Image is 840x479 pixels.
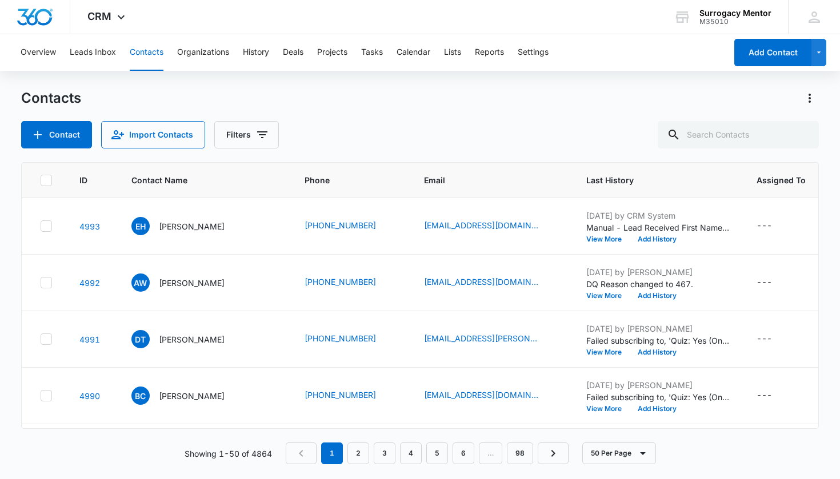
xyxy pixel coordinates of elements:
[538,442,569,464] a: Next Page
[79,222,100,231] a: Navigate to contact details page for Elissa Hobbs
[305,219,397,233] div: Phone - +1 (785) 430-0956 - Select to Edit Field
[374,442,395,464] a: Page 3
[21,34,56,71] button: Overview
[185,448,272,460] p: Showing 1-50 of 4864
[131,330,150,348] span: DT
[586,292,630,299] button: View More
[131,217,150,235] span: EH
[757,389,772,402] div: ---
[159,333,225,345] p: [PERSON_NAME]
[159,220,225,232] p: [PERSON_NAME]
[586,266,729,278] p: [DATE] by [PERSON_NAME]
[397,34,430,71] button: Calendar
[131,387,245,405] div: Contact Name - Brittany Castro - Select to Edit Field
[79,278,100,288] a: Navigate to contact details page for Alyssa Wright
[361,34,383,71] button: Tasks
[305,332,397,346] div: Phone - +1 (949) 903-4650 - Select to Edit Field
[757,389,793,402] div: Assigned To - - Select to Edit Field
[305,276,376,288] a: [PHONE_NUMBER]
[757,276,793,289] div: Assigned To - - Select to Edit Field
[586,174,713,186] span: Last History
[757,276,772,289] div: ---
[317,34,347,71] button: Projects
[424,219,559,233] div: Email - elissa_252007@yahoo.com - Select to Edit Field
[586,405,630,412] button: View More
[630,349,685,356] button: Add History
[305,389,397,402] div: Phone - +1 (702) 561-3587 - Select to Edit Field
[586,222,729,234] p: Manual - Lead Received First Name: [PERSON_NAME] Last Name: [PERSON_NAME] Phone: [PHONE_NUMBER] E...
[699,18,771,26] div: account id
[630,292,685,299] button: Add History
[130,34,163,71] button: Contacts
[586,379,729,391] p: [DATE] by [PERSON_NAME]
[283,34,303,71] button: Deals
[424,276,559,289] div: Email - aheyes1979@yahoo.com - Select to Edit Field
[658,121,819,148] input: Search Contacts
[79,391,100,401] a: Navigate to contact details page for Brittany Castro
[424,389,559,402] div: Email - brittanylcastro0308@gmail.com - Select to Edit Field
[586,278,729,290] p: DQ Reason changed to 467.
[801,89,819,107] button: Actions
[586,210,729,222] p: [DATE] by CRM System
[79,174,87,186] span: ID
[321,442,343,464] em: 1
[734,39,811,66] button: Add Contact
[177,34,229,71] button: Organizations
[582,442,656,464] button: 50 Per Page
[400,442,422,464] a: Page 4
[70,34,116,71] button: Leads Inbox
[243,34,269,71] button: History
[131,217,245,235] div: Contact Name - Elissa Hobbs - Select to Edit Field
[286,442,569,464] nav: Pagination
[87,10,111,22] span: CRM
[424,389,538,401] a: [EMAIL_ADDRESS][DOMAIN_NAME]
[586,391,729,403] p: Failed subscribing to, 'Quiz: Yes (Ongoing) - recreated 7/15'.
[131,273,150,292] span: AW
[305,276,397,289] div: Phone - +1 (508) 542-3776 - Select to Edit Field
[131,330,245,348] div: Contact Name - Denise Trinidad - Select to Edit Field
[586,349,630,356] button: View More
[214,121,279,148] button: Filters
[424,332,559,346] div: Email - trinidad.denise@gmail.com - Select to Edit Field
[757,219,793,233] div: Assigned To - - Select to Edit Field
[444,34,461,71] button: Lists
[305,332,376,344] a: [PHONE_NUMBER]
[305,219,376,231] a: [PHONE_NUMBER]
[131,273,245,292] div: Contact Name - Alyssa Wright - Select to Edit Field
[757,332,793,346] div: Assigned To - - Select to Edit Field
[131,387,150,405] span: BC
[518,34,549,71] button: Settings
[305,389,376,401] a: [PHONE_NUMBER]
[347,442,369,464] a: Page 2
[159,277,225,289] p: [PERSON_NAME]
[586,323,729,335] p: [DATE] by [PERSON_NAME]
[757,174,806,186] span: Assigned To
[424,276,538,288] a: [EMAIL_ADDRESS][DOMAIN_NAME]
[475,34,504,71] button: Reports
[131,174,261,186] span: Contact Name
[426,442,448,464] a: Page 5
[21,121,92,148] button: Add Contact
[159,390,225,402] p: [PERSON_NAME]
[586,335,729,347] p: Failed subscribing to, 'Quiz: Yes (Ongoing) - recreated 7/15'.
[507,442,533,464] a: Page 98
[79,335,100,344] a: Navigate to contact details page for Denise Trinidad
[21,90,81,107] h1: Contacts
[424,332,538,344] a: [EMAIL_ADDRESS][PERSON_NAME][DOMAIN_NAME]
[424,219,538,231] a: [EMAIL_ADDRESS][DOMAIN_NAME]
[630,405,685,412] button: Add History
[586,236,630,243] button: View More
[630,236,685,243] button: Add History
[305,174,380,186] span: Phone
[757,219,772,233] div: ---
[424,174,542,186] span: Email
[453,442,474,464] a: Page 6
[101,121,205,148] button: Import Contacts
[699,9,771,18] div: account name
[757,332,772,346] div: ---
